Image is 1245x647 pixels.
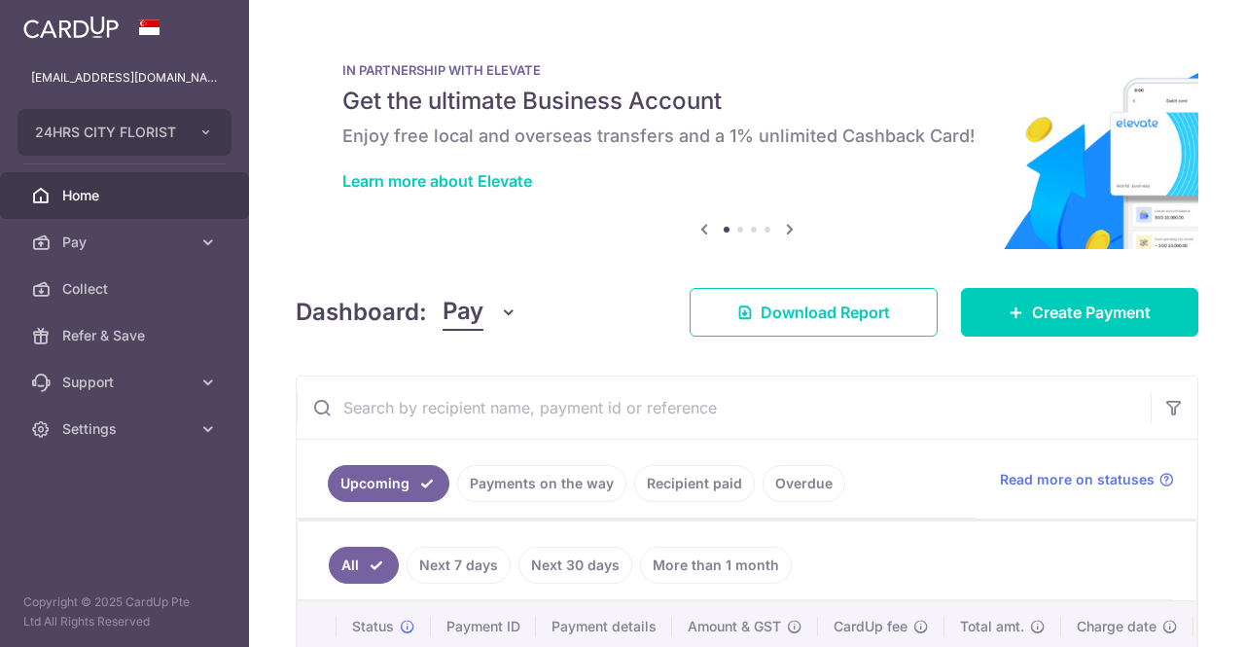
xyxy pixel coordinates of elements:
[1000,470,1174,489] a: Read more on statuses
[407,547,511,584] a: Next 7 days
[296,31,1198,249] img: Renovation banner
[18,109,231,156] button: 24HRS CITY FLORIST
[329,547,399,584] a: All
[62,419,191,439] span: Settings
[634,465,755,502] a: Recipient paid
[1077,617,1156,636] span: Charge date
[342,62,1152,78] p: IN PARTNERSHIP WITH ELEVATE
[1000,470,1155,489] span: Read more on statuses
[640,547,792,584] a: More than 1 month
[761,301,890,324] span: Download Report
[62,373,191,392] span: Support
[443,294,483,331] span: Pay
[35,123,179,142] span: 24HRS CITY FLORIST
[518,547,632,584] a: Next 30 days
[297,377,1151,439] input: Search by recipient name, payment id or reference
[23,16,119,39] img: CardUp
[1032,301,1151,324] span: Create Payment
[342,86,1152,117] h5: Get the ultimate Business Account
[960,617,1024,636] span: Total amt.
[342,125,1152,148] h6: Enjoy free local and overseas transfers and a 1% unlimited Cashback Card!
[961,288,1198,337] a: Create Payment
[62,233,191,252] span: Pay
[328,465,449,502] a: Upcoming
[31,68,218,88] p: [EMAIL_ADDRESS][DOMAIN_NAME]
[688,617,781,636] span: Amount & GST
[690,288,938,337] a: Download Report
[834,617,907,636] span: CardUp fee
[443,294,517,331] button: Pay
[763,465,845,502] a: Overdue
[62,326,191,345] span: Refer & Save
[62,186,191,205] span: Home
[62,279,191,299] span: Collect
[342,171,532,191] a: Learn more about Elevate
[457,465,626,502] a: Payments on the way
[296,295,427,330] h4: Dashboard:
[352,617,394,636] span: Status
